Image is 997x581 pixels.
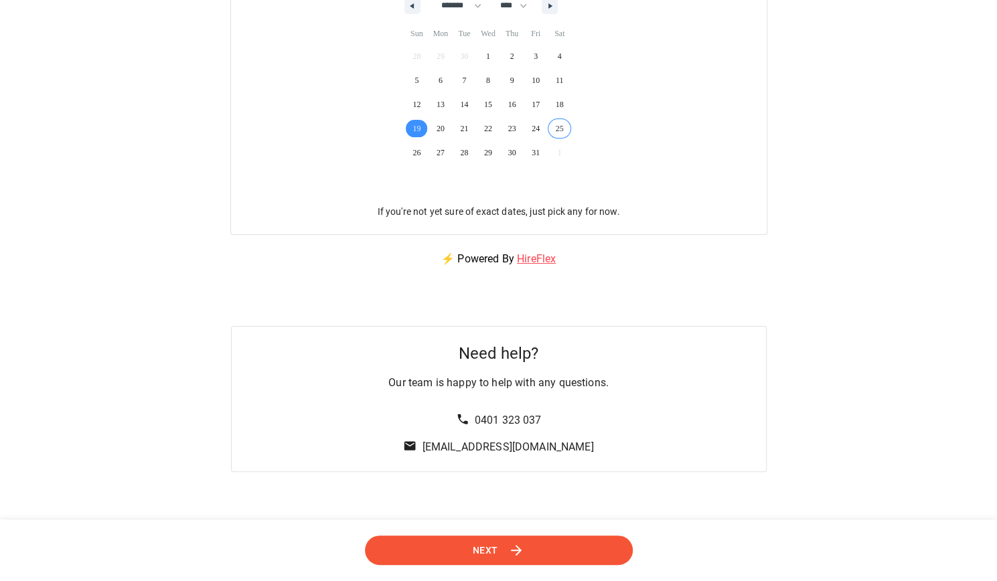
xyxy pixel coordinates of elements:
[404,23,429,44] span: Sun
[437,92,445,116] span: 13
[462,68,466,92] span: 7
[429,141,453,165] button: 27
[437,116,445,141] span: 20
[404,141,429,165] button: 26
[476,68,500,92] button: 8
[414,68,418,92] span: 5
[437,141,445,165] span: 27
[508,92,516,116] span: 16
[524,116,548,141] button: 24
[486,44,490,68] span: 1
[460,92,468,116] span: 14
[500,141,524,165] button: 30
[476,23,500,44] span: Wed
[425,235,572,283] p: ⚡ Powered By
[500,116,524,141] button: 23
[500,23,524,44] span: Thu
[476,92,500,116] button: 15
[508,141,516,165] span: 30
[475,412,542,428] p: 0401 323 037
[453,141,477,165] button: 28
[453,68,477,92] button: 7
[476,44,500,68] button: 1
[422,440,593,453] a: [EMAIL_ADDRESS][DOMAIN_NAME]
[429,92,453,116] button: 13
[532,92,540,116] span: 17
[500,68,524,92] button: 9
[439,68,443,92] span: 6
[500,92,524,116] button: 16
[556,68,564,92] span: 11
[556,116,564,141] span: 25
[404,92,429,116] button: 12
[476,141,500,165] button: 29
[524,92,548,116] button: 17
[412,116,420,141] span: 19
[510,44,514,68] span: 2
[377,205,619,218] p: If you're not yet sure of exact dates, just pick any for now.
[500,44,524,68] button: 2
[524,44,548,68] button: 3
[453,92,477,116] button: 14
[534,44,538,68] span: 3
[429,116,453,141] button: 20
[548,116,572,141] button: 25
[508,116,516,141] span: 23
[548,68,572,92] button: 11
[388,375,609,391] p: Our team is happy to help with any questions.
[429,68,453,92] button: 6
[459,343,538,364] h5: Need help?
[453,23,477,44] span: Tue
[524,141,548,165] button: 31
[412,141,420,165] span: 26
[532,116,540,141] span: 24
[524,23,548,44] span: Fri
[556,92,564,116] span: 18
[460,116,468,141] span: 21
[404,116,429,141] button: 19
[484,116,492,141] span: 22
[548,44,572,68] button: 4
[484,141,492,165] span: 29
[510,68,514,92] span: 9
[476,116,500,141] button: 22
[484,92,492,116] span: 15
[460,141,468,165] span: 28
[532,141,540,165] span: 31
[429,23,453,44] span: Mon
[524,68,548,92] button: 10
[404,68,429,92] button: 5
[532,68,540,92] span: 10
[548,92,572,116] button: 18
[558,44,562,68] span: 4
[486,68,490,92] span: 8
[412,92,420,116] span: 12
[453,116,477,141] button: 21
[548,23,572,44] span: Sat
[517,252,556,265] a: HireFlex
